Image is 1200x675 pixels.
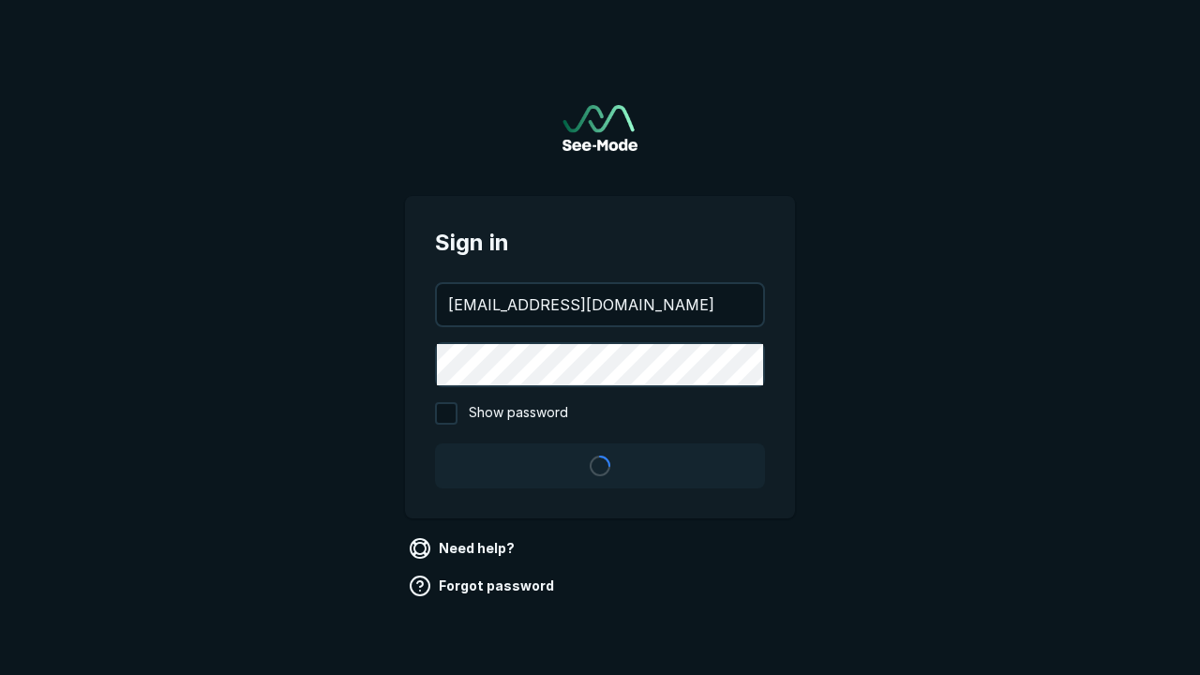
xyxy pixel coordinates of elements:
span: Show password [469,402,568,425]
a: Need help? [405,533,522,563]
input: your@email.com [437,284,763,325]
span: Sign in [435,226,765,260]
a: Go to sign in [562,105,637,151]
img: See-Mode Logo [562,105,637,151]
a: Forgot password [405,571,562,601]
